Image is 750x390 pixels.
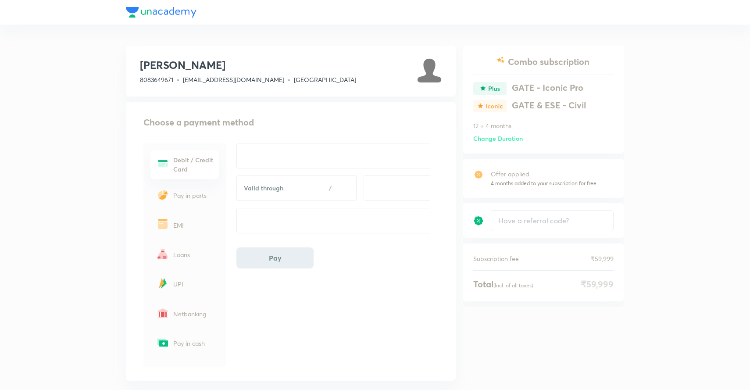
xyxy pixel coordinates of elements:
[269,254,282,262] span: Pay
[156,157,170,171] img: -
[173,250,214,259] p: Loans
[173,221,214,230] p: EMI
[473,82,507,95] img: -
[173,309,214,318] p: Netbanking
[512,82,614,96] h4: GATE - Iconic Pro
[244,184,304,193] h6: Valid through
[329,184,332,193] h6: /
[473,254,519,263] p: Subscription fee
[156,217,170,231] img: -
[491,169,596,179] p: Offer applied
[491,210,613,231] input: Have a referral code?
[236,247,314,268] button: Pay
[288,75,290,84] span: •
[497,56,504,63] img: -
[173,339,214,348] p: Pay in cash
[591,254,614,263] p: ₹59,999
[156,306,170,320] img: -
[177,75,179,84] span: •
[140,58,356,72] h3: [PERSON_NAME]
[581,278,614,291] span: ₹59,999
[156,276,170,290] img: -
[473,134,523,143] h6: Change Duration
[156,188,170,202] img: -
[493,282,533,289] p: (Incl. of all taxes)
[473,169,484,180] img: offer
[173,191,214,200] p: Pay in parts
[294,75,356,84] span: [GEOGRAPHIC_DATA]
[173,155,214,174] h6: Debit / Credit Card
[508,56,589,68] h4: Combo subscription
[473,215,484,226] img: discount
[156,247,170,261] img: -
[140,75,173,84] span: 8083649671
[183,75,284,84] span: [EMAIL_ADDRESS][DOMAIN_NAME]
[473,278,533,291] h4: Total
[173,279,214,289] p: UPI
[473,121,614,130] p: 12 + 4 months
[491,179,596,187] p: 4 months added to your subscription for free
[156,336,170,350] img: -
[512,100,614,114] h4: GATE & ESE - Civil
[143,116,442,129] h2: Choose a payment method
[417,58,442,82] img: Avatar
[473,100,507,112] img: -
